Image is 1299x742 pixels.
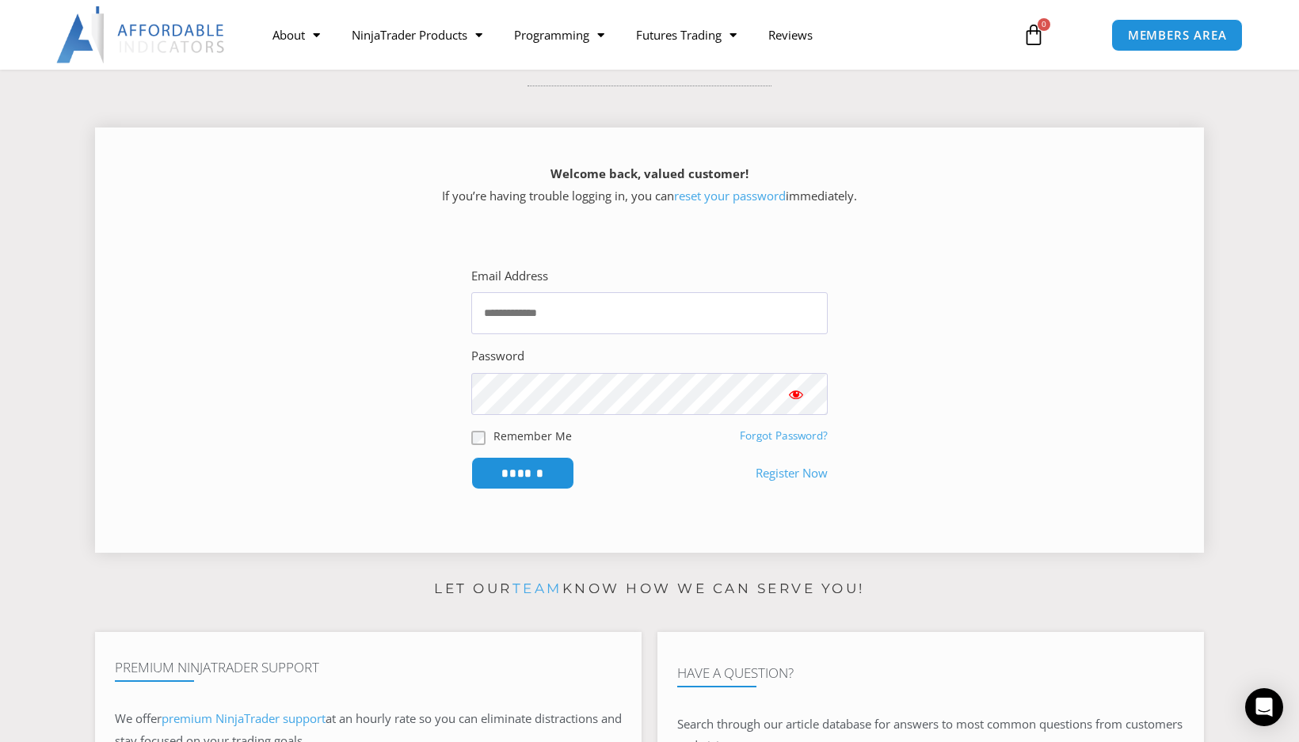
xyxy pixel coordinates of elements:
[512,580,562,596] a: team
[1128,29,1227,41] span: MEMBERS AREA
[123,163,1176,207] p: If you’re having trouble logging in, you can immediately.
[1038,18,1050,31] span: 0
[674,188,786,204] a: reset your password
[740,428,828,443] a: Forgot Password?
[752,17,829,53] a: Reviews
[115,710,162,726] span: We offer
[1111,19,1244,51] a: MEMBERS AREA
[56,6,227,63] img: LogoAI | Affordable Indicators – NinjaTrader
[115,660,622,675] h4: Premium NinjaTrader Support
[550,166,749,181] strong: Welcome back, valued customer!
[95,576,1204,602] p: Let our know how we can serve you!
[493,428,572,444] label: Remember Me
[336,17,498,53] a: NinjaTrader Products
[677,665,1184,681] h4: Have A Question?
[620,17,752,53] a: Futures Trading
[1245,688,1283,726] div: Open Intercom Messenger
[999,12,1069,58] a: 0
[756,462,828,485] a: Register Now
[471,265,548,287] label: Email Address
[764,373,828,415] button: Show password
[498,17,620,53] a: Programming
[257,17,1004,53] nav: Menu
[471,345,524,367] label: Password
[162,710,326,726] a: premium NinjaTrader support
[257,17,336,53] a: About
